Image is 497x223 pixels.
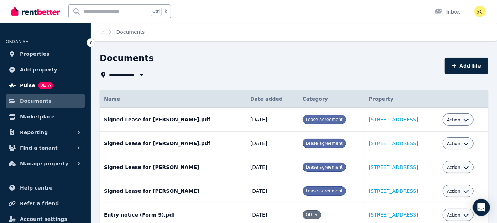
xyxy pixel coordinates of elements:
[447,165,460,170] span: Action
[6,125,85,139] button: Reporting
[246,108,298,132] td: [DATE]
[6,94,85,108] a: Documents
[20,128,48,137] span: Reporting
[100,179,246,203] td: Signed Lease for [PERSON_NAME]
[6,141,85,155] button: Find a tenant
[447,189,469,194] button: Action
[298,90,365,108] th: Category
[20,65,57,74] span: Add property
[447,141,469,147] button: Action
[365,90,438,108] th: Property
[246,179,298,203] td: [DATE]
[473,199,490,216] div: Open Intercom Messenger
[447,141,460,147] span: Action
[20,50,49,58] span: Properties
[20,184,53,192] span: Help centre
[6,78,85,92] a: PulseBETA
[151,7,162,16] span: Ctrl
[369,140,418,146] a: [STREET_ADDRESS]
[11,6,60,17] img: RentBetter
[369,188,418,194] a: [STREET_ADDRESS]
[306,212,318,217] span: Other
[6,39,28,44] span: ORGANISE
[474,6,486,17] img: Shane &amp; Narelle Crook
[369,164,418,170] a: [STREET_ADDRESS]
[447,117,460,123] span: Action
[6,181,85,195] a: Help centre
[306,141,343,146] span: Lease agreement
[306,165,343,170] span: Lease agreement
[20,81,35,90] span: Pulse
[6,47,85,61] a: Properties
[6,63,85,77] a: Add property
[435,8,460,15] div: Inbox
[369,117,418,122] a: [STREET_ADDRESS]
[20,144,58,152] span: Find a tenant
[445,58,488,74] button: Add file
[447,117,469,123] button: Action
[164,9,167,14] span: k
[246,132,298,155] td: [DATE]
[306,189,343,193] span: Lease agreement
[100,108,246,132] td: Signed Lease for [PERSON_NAME].pdf
[369,212,418,218] a: [STREET_ADDRESS]
[20,112,54,121] span: Marketplace
[100,155,246,179] td: Signed Lease for [PERSON_NAME]
[20,97,52,105] span: Documents
[447,165,469,170] button: Action
[6,110,85,124] a: Marketplace
[447,189,460,194] span: Action
[116,28,145,36] span: Documents
[6,196,85,211] a: Refer a friend
[100,53,154,64] h1: Documents
[91,23,153,41] nav: Breadcrumb
[38,82,53,89] span: BETA
[447,212,469,218] button: Action
[6,156,85,171] button: Manage property
[246,155,298,179] td: [DATE]
[246,90,298,108] th: Date added
[306,117,343,122] span: Lease agreement
[104,96,120,102] span: Name
[447,212,460,218] span: Action
[20,159,68,168] span: Manage property
[20,199,59,208] span: Refer a friend
[100,132,246,155] td: Signed Lease for [PERSON_NAME].pdf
